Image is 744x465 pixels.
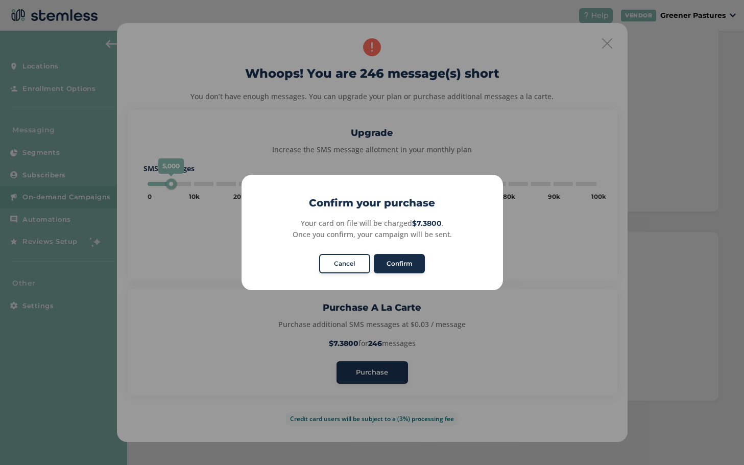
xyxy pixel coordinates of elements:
iframe: Chat Widget [693,416,744,465]
button: Cancel [319,254,370,273]
div: Your card on file will be charged . Once you confirm, your campaign will be sent. [253,218,491,240]
h2: Confirm your purchase [242,195,503,211]
strong: $7.3800 [412,219,442,228]
button: Confirm [374,254,425,273]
